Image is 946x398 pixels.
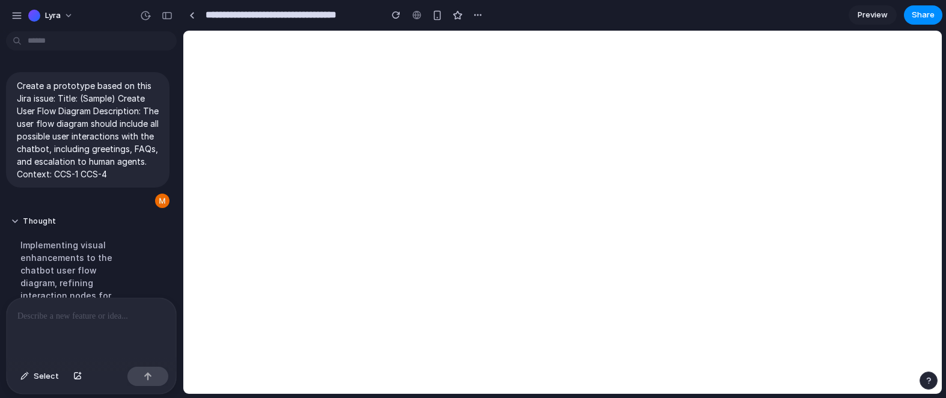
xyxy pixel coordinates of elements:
[14,367,65,386] button: Select
[904,5,942,25] button: Share
[858,9,888,21] span: Preview
[23,6,79,25] button: Lyra
[34,370,59,382] span: Select
[849,5,897,25] a: Preview
[45,10,61,22] span: Lyra
[17,79,159,180] p: Create a prototype based on this Jira issue: Title: (Sample) Create User Flow Diagram Description...
[912,9,935,21] span: Share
